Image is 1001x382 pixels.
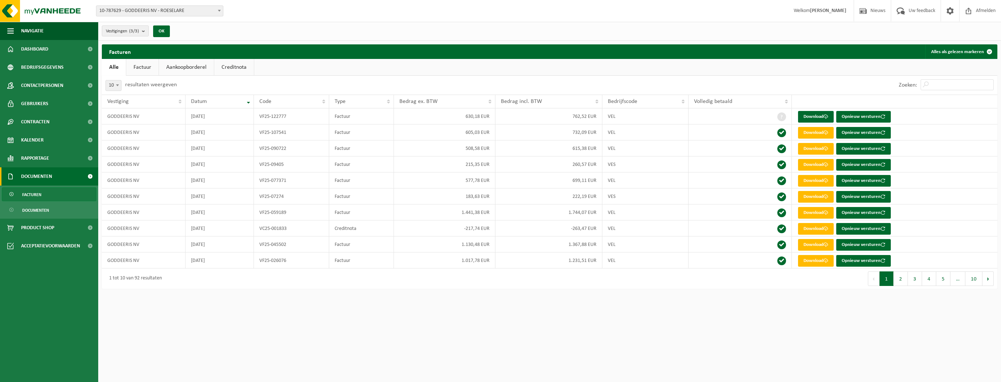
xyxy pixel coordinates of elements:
span: 10-787629 - GODDEERIS NV - ROESELARE [96,5,223,16]
span: 10 [106,80,121,91]
button: 2 [894,271,908,286]
td: VEL [602,236,689,252]
td: VES [602,156,689,172]
button: OK [153,25,170,37]
td: GODDEERIS NV [102,252,186,268]
button: Opnieuw versturen [836,127,891,139]
td: 1.441,38 EUR [394,204,495,220]
td: VEL [602,220,689,236]
td: [DATE] [186,140,254,156]
td: [DATE] [186,220,254,236]
td: [DATE] [186,204,254,220]
span: Bedrijfsgegevens [21,58,64,76]
strong: [PERSON_NAME] [810,8,846,13]
td: GODDEERIS NV [102,188,186,204]
a: Download [798,207,834,219]
span: Acceptatievoorwaarden [21,237,80,255]
button: 4 [922,271,936,286]
span: Bedrijfscode [608,99,637,104]
td: 1.744,07 EUR [495,204,602,220]
button: Opnieuw versturen [836,143,891,155]
td: Factuur [329,188,394,204]
td: VF25-077371 [254,172,330,188]
span: Volledig betaald [694,99,732,104]
td: 762,52 EUR [495,108,602,124]
td: VES [602,188,689,204]
a: Download [798,127,834,139]
td: Creditnota [329,220,394,236]
label: Zoeken: [899,82,917,88]
span: Navigatie [21,22,44,40]
span: Bedrag incl. BTW [501,99,542,104]
span: … [950,271,965,286]
span: Kalender [21,131,44,149]
td: GODDEERIS NV [102,140,186,156]
td: 508,58 EUR [394,140,495,156]
span: Datum [191,99,207,104]
td: 699,11 EUR [495,172,602,188]
button: Opnieuw versturen [836,207,891,219]
h2: Facturen [102,44,138,59]
button: 5 [936,271,950,286]
td: VEL [602,204,689,220]
td: 260,57 EUR [495,156,602,172]
button: Alles als gelezen markeren [925,44,997,59]
td: [DATE] [186,236,254,252]
button: Vestigingen(3/3) [102,25,149,36]
td: Factuur [329,140,394,156]
td: VC25-001833 [254,220,330,236]
a: Alle [102,59,126,76]
td: GODDEERIS NV [102,172,186,188]
td: GODDEERIS NV [102,124,186,140]
span: Rapportage [21,149,49,167]
td: VF25-090722 [254,140,330,156]
label: resultaten weergeven [125,82,177,88]
td: VF25-122777 [254,108,330,124]
td: [DATE] [186,156,254,172]
a: Download [798,239,834,251]
td: 1.130,48 EUR [394,236,495,252]
button: Opnieuw versturen [836,111,891,123]
td: GODDEERIS NV [102,204,186,220]
span: Contactpersonen [21,76,63,95]
button: Opnieuw versturen [836,223,891,235]
iframe: chat widget [4,366,121,382]
td: VF25-09405 [254,156,330,172]
td: Factuur [329,156,394,172]
span: Facturen [22,188,41,202]
a: Download [798,111,834,123]
span: Documenten [22,203,49,217]
button: Opnieuw versturen [836,191,891,203]
td: 732,09 EUR [495,124,602,140]
span: 10 [105,80,121,91]
span: Documenten [21,167,52,186]
td: Factuur [329,172,394,188]
td: GODDEERIS NV [102,220,186,236]
button: Opnieuw versturen [836,239,891,251]
td: VF25-107541 [254,124,330,140]
a: Factuur [126,59,159,76]
td: [DATE] [186,252,254,268]
td: Factuur [329,252,394,268]
td: VF25-045502 [254,236,330,252]
a: Facturen [2,187,96,201]
a: Download [798,159,834,171]
td: GODDEERIS NV [102,108,186,124]
td: GODDEERIS NV [102,156,186,172]
td: VEL [602,252,689,268]
td: VF25-026076 [254,252,330,268]
a: Download [798,143,834,155]
div: 1 tot 10 van 92 resultaten [105,272,162,285]
td: VF25-059189 [254,204,330,220]
span: Contracten [21,113,49,131]
td: -217,74 EUR [394,220,495,236]
td: [DATE] [186,108,254,124]
td: 215,35 EUR [394,156,495,172]
a: Creditnota [214,59,254,76]
span: 10-787629 - GODDEERIS NV - ROESELARE [96,6,223,16]
td: [DATE] [186,124,254,140]
span: Type [335,99,346,104]
td: -263,47 EUR [495,220,602,236]
td: VEL [602,124,689,140]
td: Factuur [329,236,394,252]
